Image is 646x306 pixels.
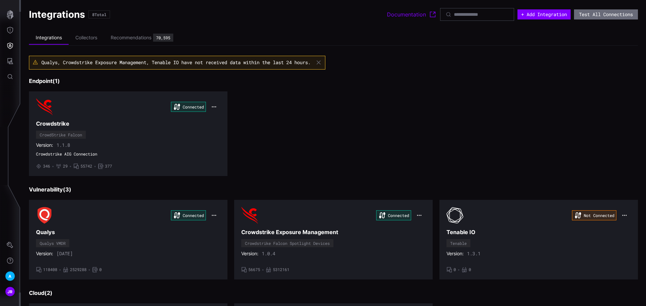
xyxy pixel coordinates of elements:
span: 55742 [80,164,92,169]
div: CrowdStrike Falcon [40,133,82,137]
span: Version: [446,251,464,257]
img: Crowdstrike Falcon Spotlight Devices [241,207,258,224]
span: 118408 [43,267,57,272]
h3: Cloud ( 2 ) [29,290,638,297]
img: CrowdStrike Falcon [36,98,53,115]
span: • [59,267,61,272]
span: 1.0.4 [262,251,275,257]
span: Version: [241,251,258,257]
div: Tenable [450,241,467,245]
span: 346 [43,164,50,169]
h3: Tenable IO [446,229,631,236]
h3: Vulnerability ( 3 ) [29,186,638,193]
li: Integrations [29,31,69,45]
div: Qualys VMDR [40,241,66,245]
span: • [94,164,96,169]
span: Version: [36,142,53,148]
span: • [69,164,72,169]
div: 8 Total [92,12,106,16]
span: 5312161 [273,267,289,272]
span: 1.3.1 [467,251,480,257]
span: • [458,267,460,272]
h3: Crowdstrike [36,120,220,127]
span: 1.1.8 [57,142,70,148]
span: 0 [454,267,456,272]
span: 2529288 [70,267,86,272]
span: JR [7,288,13,295]
span: 29 [63,164,68,169]
button: + Add Integration [517,9,571,19]
span: 56675 [248,267,260,272]
span: 377 [105,164,112,169]
span: • [88,267,91,272]
h1: Integrations [29,8,85,20]
h3: Crowdstrike Exposure Management [241,229,426,236]
span: • [52,164,54,169]
span: • [262,267,264,272]
span: A [8,273,11,280]
button: Test All Connections [574,9,638,19]
div: Not Connected [572,210,616,220]
img: Qualys VMDR [36,207,53,224]
button: JR [0,284,20,299]
span: Version: [36,251,53,257]
div: Connected [171,210,206,220]
button: A [0,268,20,284]
img: Tenable [446,207,463,224]
span: 0 [99,267,102,272]
div: Connected [171,102,206,112]
span: Crowdstrike AIG Connection [36,151,220,157]
div: Crowdstrike Falcon Spotlight Devices [245,241,330,245]
a: Documentation [387,10,437,18]
div: Recommendations [111,35,151,41]
div: Connected [376,210,411,220]
h3: Qualys [36,229,220,236]
span: [DATE] [57,251,73,257]
li: Collectors [69,31,104,44]
h3: Endpoint ( 1 ) [29,78,638,85]
span: Qualys, Crowdstrike Exposure Management, Tenable IO have not received data within the last 24 hours. [41,59,311,65]
span: 0 [469,267,471,272]
div: 70,595 [156,36,170,40]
